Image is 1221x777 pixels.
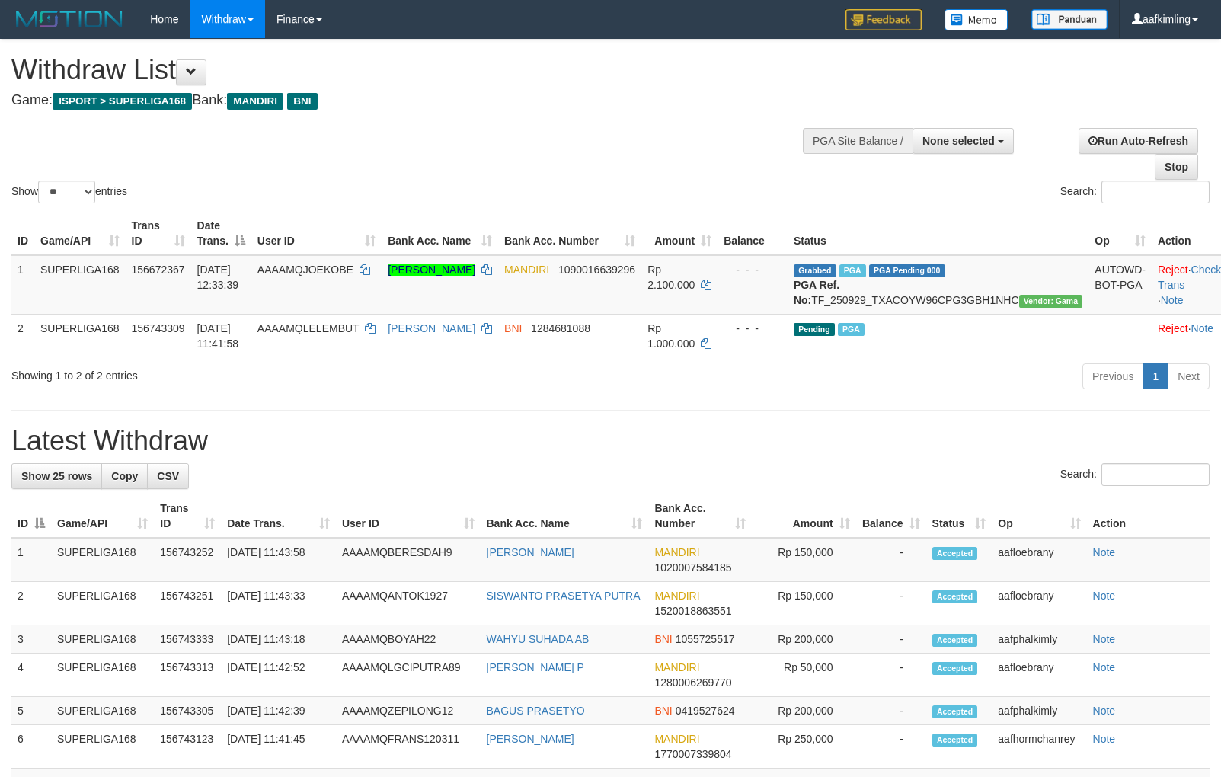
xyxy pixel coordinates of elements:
span: [DATE] 11:41:58 [197,322,239,350]
span: PGA Pending [869,264,945,277]
td: 2 [11,582,51,625]
div: - - - [724,321,782,336]
a: Stop [1155,154,1198,180]
td: 156743252 [154,538,221,582]
th: User ID: activate to sort column ascending [251,212,382,255]
a: [PERSON_NAME] [388,264,475,276]
td: 156743313 [154,654,221,697]
a: WAHYU SUHADA AB [487,633,590,645]
span: [DATE] 12:33:39 [197,264,239,291]
td: SUPERLIGA168 [51,725,154,769]
a: Note [1093,733,1116,745]
a: Note [1093,590,1116,602]
a: Copy [101,463,148,489]
span: Copy 1020007584185 to clipboard [654,561,731,574]
label: Search: [1060,181,1210,203]
span: Copy 1284681088 to clipboard [531,322,590,334]
td: aafloebrany [992,538,1086,582]
td: aafphalkimly [992,697,1086,725]
a: Note [1093,705,1116,717]
td: 156743333 [154,625,221,654]
button: None selected [913,128,1014,154]
span: MANDIRI [504,264,549,276]
td: 156743305 [154,697,221,725]
a: Note [1093,661,1116,673]
img: Feedback.jpg [845,9,922,30]
td: SUPERLIGA168 [51,538,154,582]
td: Rp 150,000 [752,582,856,625]
th: Action [1087,494,1210,538]
td: SUPERLIGA168 [51,654,154,697]
td: AAAAMQANTOK1927 [336,582,481,625]
td: AAAAMQBERESDAH9 [336,538,481,582]
label: Search: [1060,463,1210,486]
span: Marked by aafsengchandara [839,264,866,277]
img: panduan.png [1031,9,1108,30]
span: Vendor URL: https://trx31.1velocity.biz [1019,295,1083,308]
td: 6 [11,725,51,769]
td: Rp 250,000 [752,725,856,769]
a: [PERSON_NAME] [487,546,574,558]
td: Rp 150,000 [752,538,856,582]
td: 2 [11,314,34,357]
span: Show 25 rows [21,470,92,482]
th: Bank Acc. Name: activate to sort column ascending [382,212,498,255]
a: BAGUS PRASETYO [487,705,585,717]
span: BNI [504,322,522,334]
input: Search: [1101,181,1210,203]
td: aafloebrany [992,582,1086,625]
span: 156672367 [132,264,185,276]
td: 156743123 [154,725,221,769]
span: AAAAMQLELEMBUT [257,322,360,334]
span: Copy [111,470,138,482]
td: 5 [11,697,51,725]
div: - - - [724,262,782,277]
th: Status: activate to sort column ascending [926,494,992,538]
a: 1 [1143,363,1168,389]
td: aafloebrany [992,654,1086,697]
label: Show entries [11,181,127,203]
th: Date Trans.: activate to sort column ascending [221,494,336,538]
a: Reject [1158,264,1188,276]
a: Next [1168,363,1210,389]
span: 156743309 [132,322,185,334]
h4: Game: Bank: [11,93,799,108]
span: ISPORT > SUPERLIGA168 [53,93,192,110]
a: [PERSON_NAME] P [487,661,584,673]
th: Trans ID: activate to sort column ascending [154,494,221,538]
h1: Latest Withdraw [11,426,1210,456]
a: Note [1093,633,1116,645]
span: BNI [287,93,317,110]
span: Grabbed [794,264,836,277]
a: Note [1161,294,1184,306]
td: aafphalkimly [992,625,1086,654]
th: Game/API: activate to sort column ascending [34,212,126,255]
td: [DATE] 11:41:45 [221,725,336,769]
th: ID [11,212,34,255]
b: PGA Ref. No: [794,279,839,306]
td: [DATE] 11:42:39 [221,697,336,725]
span: Accepted [932,662,978,675]
th: Balance: activate to sort column ascending [856,494,926,538]
th: Date Trans.: activate to sort column descending [191,212,251,255]
td: SUPERLIGA168 [51,582,154,625]
td: [DATE] 11:43:18 [221,625,336,654]
span: MANDIRI [654,590,699,602]
td: 3 [11,625,51,654]
th: Op: activate to sort column ascending [1088,212,1152,255]
td: SUPERLIGA168 [51,697,154,725]
a: SISWANTO PRASETYA PUTRA [487,590,641,602]
span: Copy 1520018863551 to clipboard [654,605,731,617]
td: 1 [11,255,34,315]
th: ID: activate to sort column descending [11,494,51,538]
td: 1 [11,538,51,582]
a: Run Auto-Refresh [1079,128,1198,154]
th: Bank Acc. Name: activate to sort column ascending [481,494,649,538]
td: SUPERLIGA168 [34,255,126,315]
span: Copy 1055725517 to clipboard [676,633,735,645]
td: AUTOWD-BOT-PGA [1088,255,1152,315]
td: - [856,538,926,582]
span: Accepted [932,734,978,747]
th: User ID: activate to sort column ascending [336,494,481,538]
span: MANDIRI [227,93,283,110]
